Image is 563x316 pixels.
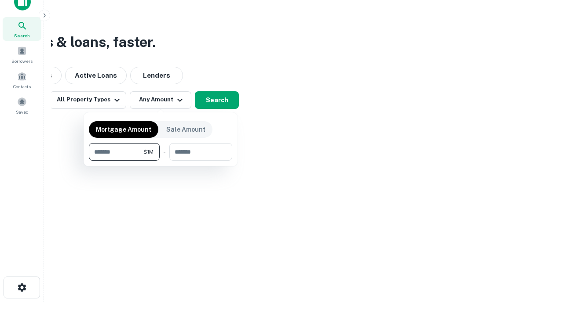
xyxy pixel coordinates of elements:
p: Sale Amount [166,125,205,134]
iframe: Chat Widget [519,246,563,288]
div: - [163,143,166,161]
span: $1M [143,148,154,156]
p: Mortgage Amount [96,125,151,134]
